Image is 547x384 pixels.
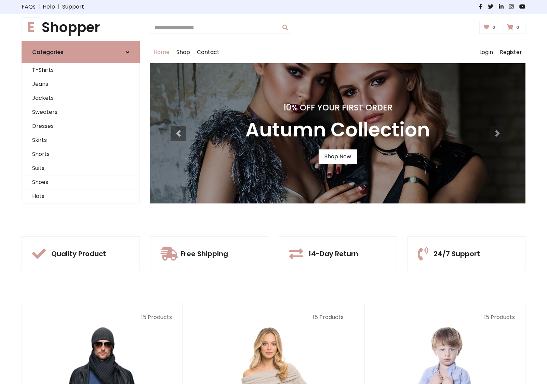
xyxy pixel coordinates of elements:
h5: Quality Product [51,250,106,258]
span: 0 [515,24,521,30]
span: | [55,3,62,11]
a: Support [62,3,84,11]
a: Register [496,41,525,63]
a: Contact [194,41,223,63]
a: Skirts [22,133,139,147]
a: Login [476,41,496,63]
h5: Free Shipping [181,250,228,258]
a: EShopper [22,19,140,36]
h5: 14-Day Return [308,250,358,258]
a: Shorts [22,147,139,161]
p: 15 Products [203,313,343,321]
h6: Categories [32,49,64,55]
span: | [36,3,43,11]
a: Dresses [22,119,139,133]
a: Shop Now [319,149,357,164]
a: Jeans [22,77,139,91]
span: 0 [491,24,497,30]
p: 15 Products [32,313,172,321]
a: Categories [22,41,140,63]
a: Jackets [22,91,139,105]
h4: 10% Off Your First Order [245,103,430,113]
a: Sweaters [22,105,139,119]
a: 0 [503,21,525,34]
span: E [22,17,40,37]
p: 15 Products [375,313,515,321]
a: FAQs [22,3,36,11]
h3: Autumn Collection [245,118,430,141]
a: T-Shirts [22,63,139,77]
h1: Shopper [22,19,140,36]
a: Shop [173,41,194,63]
a: Hats [22,189,139,203]
a: Shoes [22,175,139,189]
a: Suits [22,161,139,175]
a: 0 [479,21,502,34]
h5: 24/7 Support [433,250,480,258]
a: Home [150,41,173,63]
a: Help [43,3,55,11]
